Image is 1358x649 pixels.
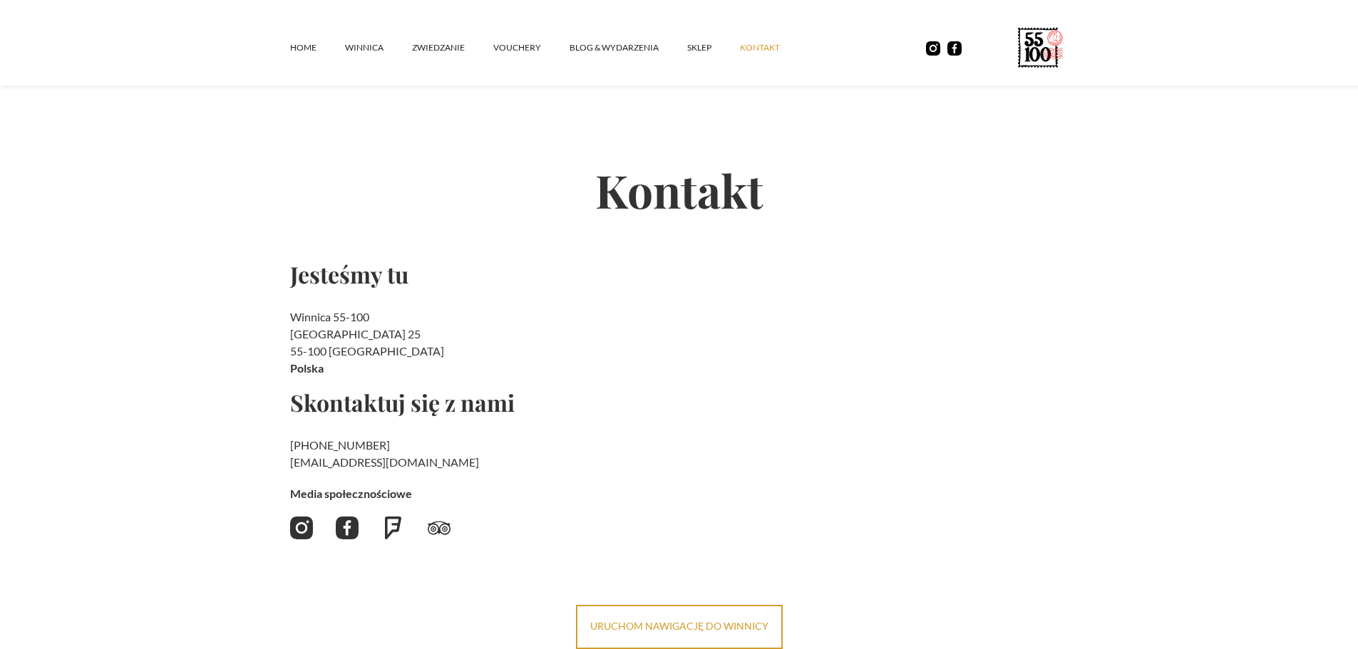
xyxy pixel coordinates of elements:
h2: Kontakt [290,117,1069,263]
a: Blog & Wydarzenia [570,26,687,69]
h2: ‍ [290,437,537,471]
a: Home [290,26,345,69]
a: kontakt [740,26,808,69]
a: uruchom nawigację do winnicy [576,605,783,649]
h2: Skontaktuj się z nami [290,391,537,414]
h2: Jesteśmy tu [290,263,537,286]
a: winnica [345,26,412,69]
strong: Polska [290,361,324,375]
h2: Winnica 55-100 [GEOGRAPHIC_DATA] 25 55-100 [GEOGRAPHIC_DATA] [290,308,537,377]
a: SKLEP [687,26,740,69]
a: [EMAIL_ADDRESS][DOMAIN_NAME] [290,455,479,469]
a: vouchery [493,26,570,69]
strong: Media społecznościowe [290,487,412,500]
a: [PHONE_NUMBER] [290,438,390,452]
a: ZWIEDZANIE [412,26,493,69]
